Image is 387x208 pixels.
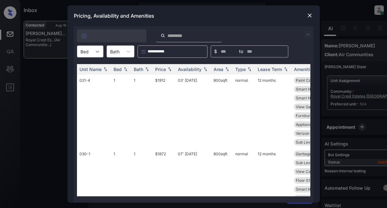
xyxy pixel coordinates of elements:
[114,67,122,72] div: Bed
[246,67,253,72] img: sorting
[153,74,175,148] td: $1912
[296,87,331,92] span: Smart Home Ther...
[307,12,313,19] img: close
[233,74,255,148] td: normal
[258,67,282,72] div: Lease Term
[304,31,312,38] img: icon-zuma
[214,48,217,55] span: $
[296,140,314,145] span: Sub Level
[283,67,289,72] img: sorting
[144,67,150,72] img: sorting
[296,178,310,183] span: Floor 01
[296,131,324,136] span: Verizon fios in...
[155,67,166,72] div: Price
[296,187,331,192] span: Smart Home Ther...
[296,78,327,83] span: Paint Color Cha...
[102,67,108,72] img: sorting
[202,67,208,72] img: sorting
[134,67,143,72] div: Bath
[131,74,153,148] td: 1
[167,67,173,72] img: sorting
[214,67,223,72] div: Area
[296,160,314,165] span: Sub Level
[224,67,230,72] img: sorting
[296,196,327,200] span: Paint Color Cha...
[175,74,211,148] td: 03' [DATE]
[294,67,315,72] div: Amenities
[111,74,131,148] td: 1
[67,5,320,26] div: Pricing, Availability and Amenities
[161,33,165,39] img: icon-zuma
[79,67,102,72] div: Unit Name
[178,67,202,72] div: Availability
[296,104,319,109] span: View Garden
[81,33,87,39] img: icon-zuma
[255,74,291,148] td: 12 months
[235,67,246,72] div: Type
[296,96,331,100] span: Smart Home Door...
[122,67,129,72] img: sorting
[296,113,326,118] span: Furniture Renta...
[296,122,326,127] span: Appliances Stai...
[77,74,111,148] td: 021-4
[211,74,233,148] td: 800 sqft
[239,48,243,55] span: to
[296,152,329,156] span: Garbage disposa...
[296,169,324,174] span: View Courtyard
